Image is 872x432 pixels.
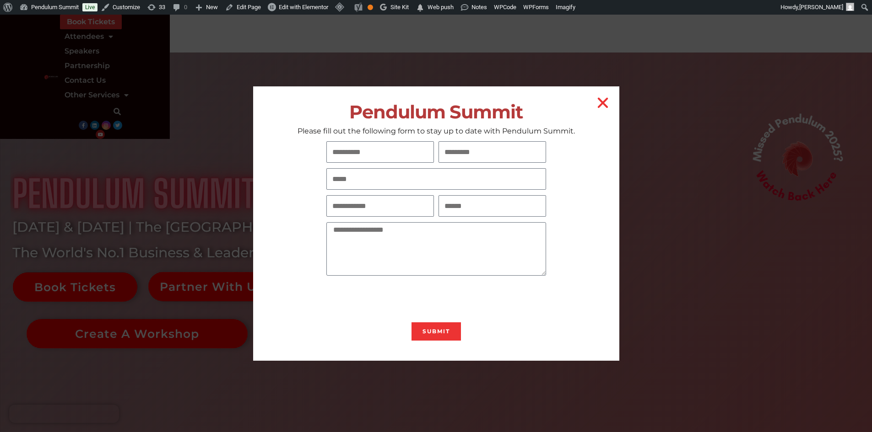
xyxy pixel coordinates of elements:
[416,1,425,14] span: 
[253,126,619,136] p: Please fill out the following form to stay up to date with Pendulum Summit.
[422,329,450,334] span: Submit
[279,4,328,11] span: Edit with Elementor
[326,281,466,317] iframe: reCAPTCHA
[82,3,97,11] a: Live
[253,101,619,122] h2: Pendulum Summit
[390,4,409,11] span: Site Kit
[596,96,610,110] a: Close
[412,322,461,341] button: Submit
[799,4,843,11] span: [PERSON_NAME]
[368,5,373,10] div: OK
